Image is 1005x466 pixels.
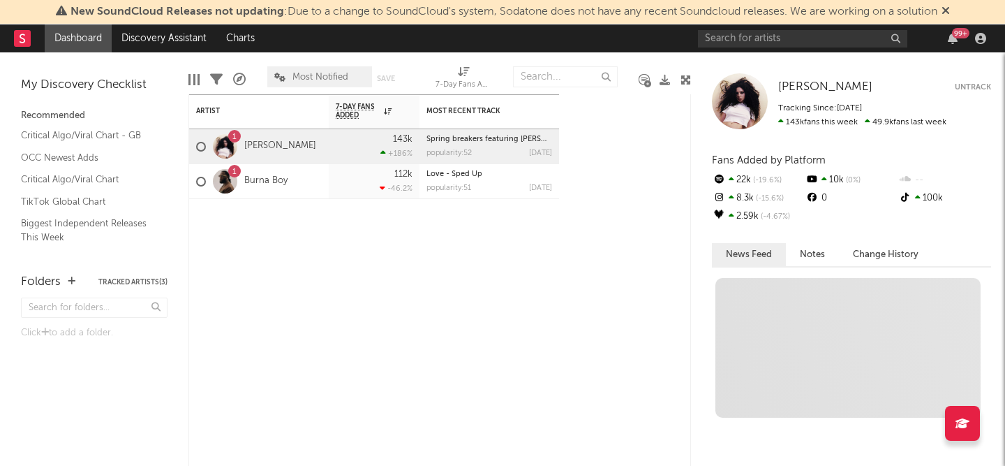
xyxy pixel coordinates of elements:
button: News Feed [712,243,786,266]
div: 7-Day Fans Added (7-Day Fans Added) [435,59,491,100]
a: Love - Sped Up [426,170,482,178]
span: Fans Added by Platform [712,155,826,166]
span: 143k fans this week [778,118,858,126]
span: 49.9k fans last week [778,118,946,126]
a: TikTok Global Chart [21,194,154,210]
a: [PERSON_NAME] [244,140,316,152]
div: popularity: 51 [426,184,471,192]
div: -- [898,171,991,189]
div: Spring breakers featuring kesha [426,136,552,143]
a: [PERSON_NAME] [778,80,872,94]
button: Notes [786,243,839,266]
div: [DATE] [529,150,552,157]
div: 112k [394,170,412,179]
div: My Discovery Checklist [21,77,167,94]
div: 99 + [952,28,969,38]
div: 100k [898,189,991,207]
div: Love - Sped Up [426,170,552,178]
div: 2.59k [712,207,805,226]
div: Most Recent Track [426,107,531,115]
a: Charts [216,24,265,52]
div: popularity: 52 [426,150,472,157]
input: Search for folders... [21,298,167,318]
input: Search for artists [698,30,907,48]
button: Save [377,75,395,82]
div: 7-Day Fans Added (7-Day Fans Added) [435,77,491,94]
span: Dismiss [941,6,950,17]
span: [PERSON_NAME] [778,81,872,93]
a: Biggest Independent Releases This Week [21,216,154,245]
span: New SoundCloud Releases not updating [70,6,284,17]
span: 7-Day Fans Added [336,103,380,119]
span: -15.6 % [754,195,784,203]
div: Filters [210,59,223,100]
div: -46.2 % [380,184,412,193]
div: 0 [805,189,898,207]
a: Spring breakers featuring [PERSON_NAME] [426,136,581,143]
a: Critical Algo/Viral Chart - GB [21,128,154,143]
div: 22k [712,171,805,189]
input: Search... [513,66,618,87]
a: Critical Algo/Viral Chart [21,172,154,187]
button: Tracked Artists(3) [98,279,167,286]
span: 0 % [844,177,861,184]
span: -19.6 % [751,177,782,184]
div: A&R Pipeline [233,59,246,100]
div: 8.3k [712,189,805,207]
div: [DATE] [529,184,552,192]
div: Recommended [21,108,167,124]
button: 99+ [948,33,958,44]
div: Artist [196,107,301,115]
div: Edit Columns [188,59,200,100]
span: : Due to a change to SoundCloud's system, Sodatone does not have any recent Soundcloud releases. ... [70,6,937,17]
div: 10k [805,171,898,189]
button: Change History [839,243,932,266]
span: Tracking Since: [DATE] [778,104,862,112]
a: Discovery Assistant [112,24,216,52]
a: OCC Newest Adds [21,150,154,166]
div: 143k [393,135,412,144]
div: Folders [21,274,61,291]
div: +186 % [380,149,412,158]
a: Burna Boy [244,175,288,187]
div: Click to add a folder. [21,325,167,342]
button: Untrack [955,80,991,94]
span: -4.67 % [759,213,790,221]
a: Dashboard [45,24,112,52]
span: Most Notified [292,73,348,82]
